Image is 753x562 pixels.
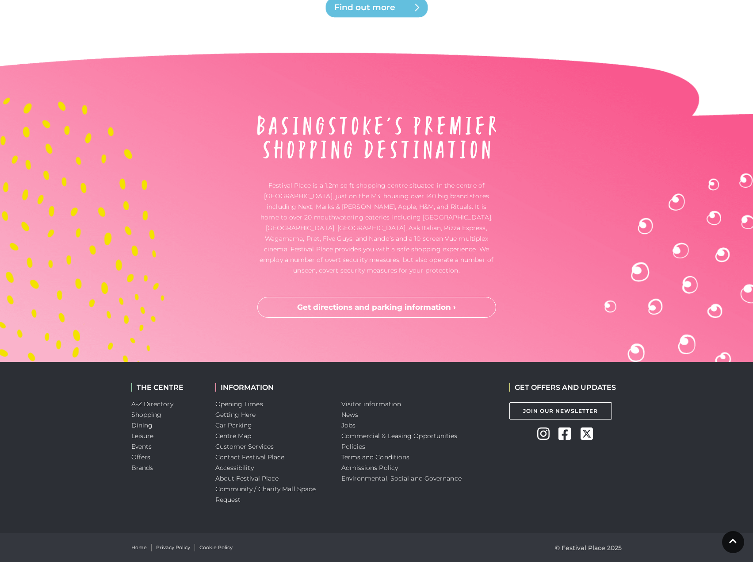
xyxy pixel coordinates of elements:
[215,453,285,461] a: Contact Festival Place
[509,402,612,420] a: Join Our Newsletter
[199,544,233,551] a: Cookie Policy
[156,544,190,551] a: Privacy Policy
[341,474,462,482] a: Environmental, Social and Governance
[131,400,173,408] a: A-Z Directory
[131,544,147,551] a: Home
[341,432,458,440] a: Commercial & Leasing Opportunities
[215,421,252,429] a: Car Parking
[341,443,366,450] a: Policies
[215,400,263,408] a: Opening Times
[131,443,152,450] a: Events
[215,464,254,472] a: Accessibility
[341,411,358,419] a: News
[555,543,622,553] p: © Festival Place 2025
[131,421,153,429] a: Dining
[131,383,202,392] h2: THE CENTRE
[334,1,440,14] span: Find out more
[341,453,410,461] a: Terms and Conditions
[131,453,151,461] a: Offers
[215,432,252,440] a: Centre Map
[215,485,316,504] a: Community / Charity Mall Space Request
[341,400,401,408] a: Visitor information
[341,464,398,472] a: Admissions Policy
[131,464,153,472] a: Brands
[509,383,616,392] h2: GET OFFERS AND UPDATES
[257,180,496,276] p: Festival Place is a 1.2m sq ft shopping centre situated in the centre of [GEOGRAPHIC_DATA], just ...
[131,432,154,440] a: Leisure
[215,383,328,392] h2: INFORMATION
[257,297,496,318] a: Get directions and parking information ›
[341,421,355,429] a: Jobs
[131,411,162,419] a: Shopping
[257,115,496,159] img: About Festival Place
[215,474,279,482] a: About Festival Place
[215,443,274,450] a: Customer Services
[215,411,256,419] a: Getting Here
